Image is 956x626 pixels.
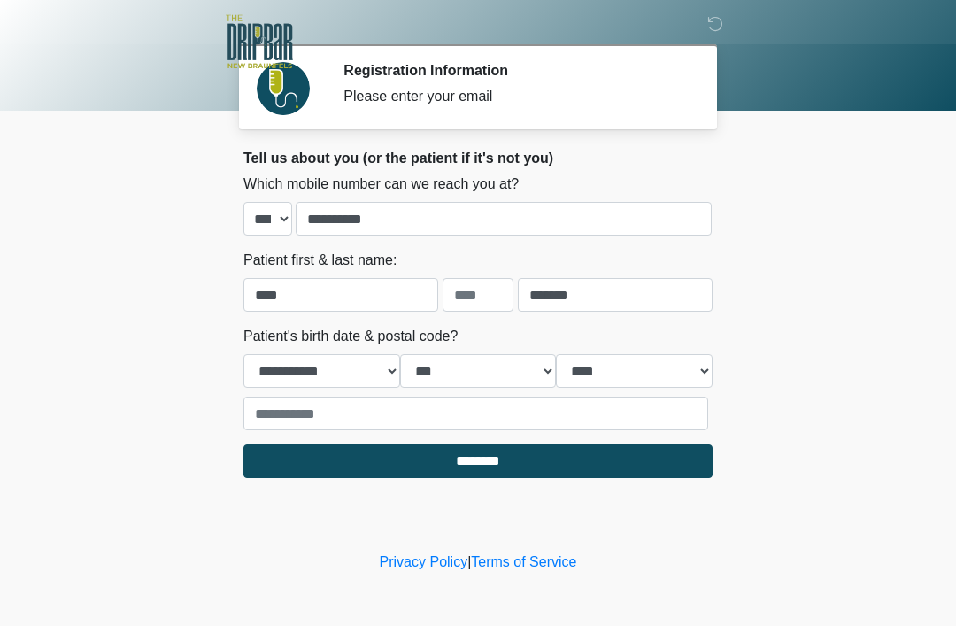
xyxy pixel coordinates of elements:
a: Privacy Policy [380,554,468,569]
label: Patient's birth date & postal code? [243,326,458,347]
img: Agent Avatar [257,62,310,115]
div: Please enter your email [343,86,686,107]
label: Patient first & last name: [243,250,397,271]
a: Terms of Service [471,554,576,569]
h2: Tell us about you (or the patient if it's not you) [243,150,713,166]
a: | [467,554,471,569]
img: The DRIPBaR - New Braunfels Logo [226,13,293,71]
label: Which mobile number can we reach you at? [243,174,519,195]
